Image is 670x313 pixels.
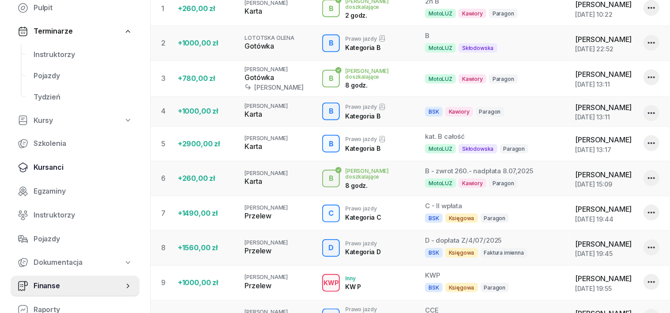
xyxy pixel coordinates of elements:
[11,229,139,250] a: Pojazdy
[425,144,456,153] span: MotoLUZ
[345,248,380,256] div: Kategoria D
[345,182,391,189] div: 8 godz.
[34,257,83,268] span: Dokumentacja
[345,275,361,281] div: Inny
[481,283,509,292] span: Paragon
[245,141,308,153] div: Karta
[322,70,340,88] button: B
[345,11,391,19] div: 2 godz.
[489,179,518,188] span: Paragon
[34,2,132,14] span: Pulpit
[34,70,132,82] span: Pojazdy
[425,214,443,223] span: BSK
[322,274,340,292] button: KWP
[459,74,486,84] span: Kawiory
[178,138,231,150] div: +2900,00 zł
[245,109,308,120] div: Karta
[445,214,478,223] span: Księgowa
[34,162,132,173] span: Kursanci
[576,170,632,179] span: [PERSON_NAME]
[481,214,509,223] span: Paragon
[576,215,614,223] span: [DATE] 19:44
[178,242,231,254] div: +1560,00 zł
[178,106,231,117] div: +1000,00 zł
[576,70,632,79] span: [PERSON_NAME]
[245,274,288,280] span: [PERSON_NAME]
[445,283,478,292] span: Księgowa
[425,236,561,245] div: D - dopłata Z/4/07/2025
[576,80,610,88] span: [DATE] 13:11
[11,111,139,131] a: Kursy
[161,208,171,219] div: 7
[26,65,139,87] a: Pojazdy
[325,206,337,221] div: C
[11,181,139,202] a: Egzaminy
[345,240,380,246] div: Prawo jazdy
[245,41,308,52] div: Gotówka
[576,11,613,18] span: [DATE] 10:22
[489,74,518,84] span: Paragon
[425,202,561,210] div: C - II wpłata
[459,43,497,53] span: Skłodowska
[34,233,132,245] span: Pojazdy
[161,38,171,49] div: 2
[459,179,486,188] span: Kawiory
[576,274,632,283] span: [PERSON_NAME]
[161,73,171,84] div: 3
[26,44,139,65] a: Instruktorzy
[345,103,385,111] div: Prawo jazdy
[161,277,171,289] div: 9
[345,283,361,290] div: KW P
[425,107,443,116] span: BSK
[34,115,53,126] span: Kursy
[178,208,231,219] div: +1490,00 zł
[345,206,381,211] div: Prawo jazdy
[11,21,139,42] a: Terminarze
[325,36,337,51] div: B
[576,285,612,292] span: [DATE] 19:55
[476,107,504,116] span: Paragon
[34,186,132,197] span: Egzaminy
[161,138,171,150] div: 5
[245,170,288,176] span: [PERSON_NAME]
[325,1,337,16] div: B
[576,45,614,53] span: [DATE] 22:52
[500,144,529,153] span: Paragon
[322,205,340,222] button: C
[245,72,308,84] div: Gotówka
[576,146,611,153] span: [DATE] 13:17
[325,104,337,119] div: B
[245,6,308,17] div: Karta
[178,38,231,49] div: +1000,00 zł
[576,35,632,44] span: [PERSON_NAME]
[34,92,132,103] span: Tydzień
[576,250,613,257] span: [DATE] 19:45
[11,133,139,154] a: Szkolenia
[245,210,308,222] div: Przelew
[322,239,340,257] button: D
[576,240,632,248] span: [PERSON_NAME]
[345,81,391,89] div: 8 godz.
[161,242,171,254] div: 8
[425,74,456,84] span: MotoLUZ
[320,277,343,288] div: KWP
[161,3,171,15] div: 1
[26,87,139,108] a: Tydzień
[325,171,337,186] div: B
[445,107,473,116] span: Kawiory
[576,205,632,214] span: [PERSON_NAME]
[178,277,231,289] div: +1000,00 zł
[345,214,381,221] div: Kategoria C
[34,49,132,61] span: Instruktorzy
[245,84,308,91] div: [PERSON_NAME]
[34,26,72,37] span: Terminarze
[245,135,288,141] span: [PERSON_NAME]
[345,44,385,51] div: Kategoria B
[245,245,308,257] div: Przelew
[11,252,139,273] a: Dokumentacja
[425,132,561,141] div: kat. B całość
[459,144,497,153] span: Skłodowska
[425,271,561,280] div: KWP
[576,113,610,121] span: [DATE] 13:11
[425,248,443,257] span: BSK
